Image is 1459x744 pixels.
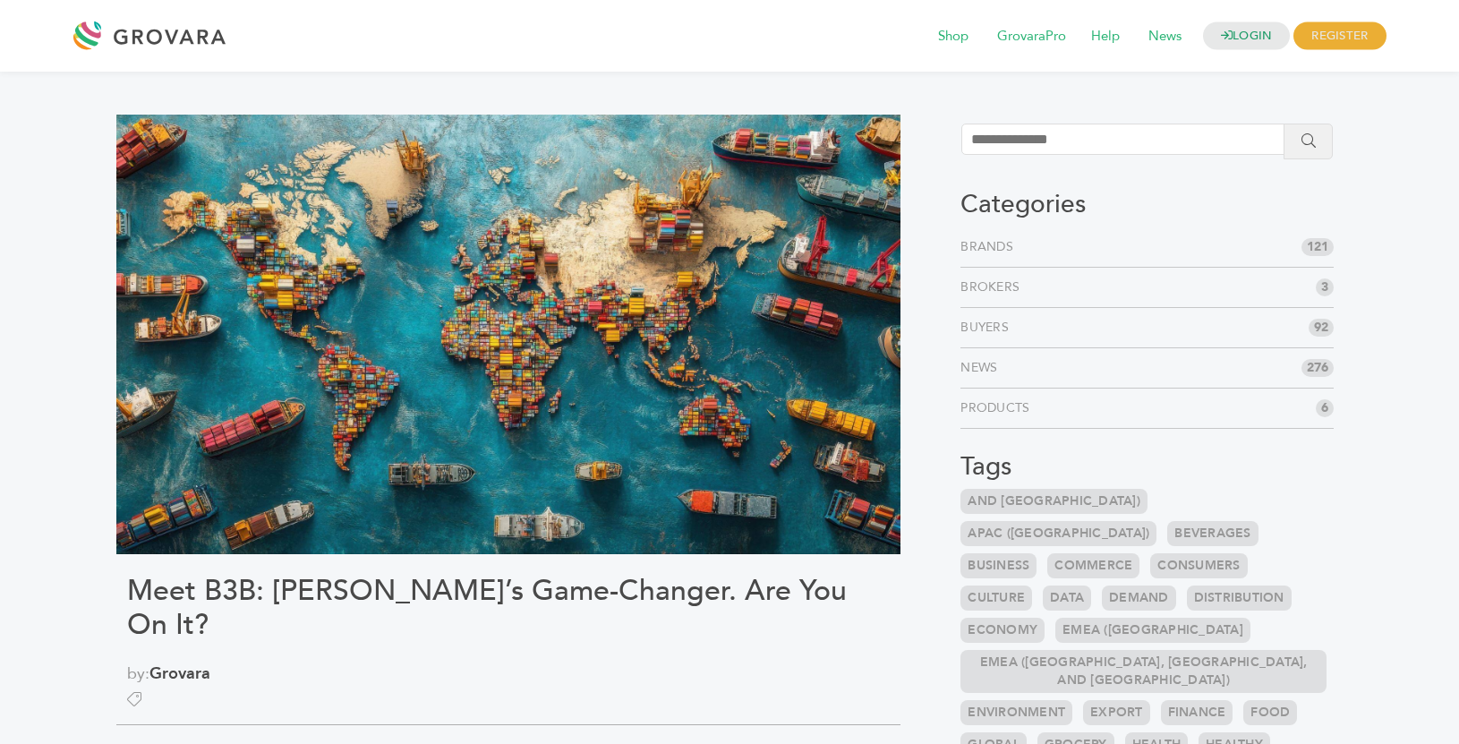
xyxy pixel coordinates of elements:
a: Products [960,399,1037,417]
span: 121 [1301,238,1334,256]
a: Finance [1161,700,1233,725]
span: 6 [1316,399,1334,417]
a: Export [1083,700,1150,725]
h3: Categories [960,190,1334,220]
a: Environment [960,700,1072,725]
a: Culture [960,586,1032,611]
span: by: [127,662,890,686]
a: Brokers [960,278,1027,296]
a: Grovara [149,663,210,685]
a: Food [1243,700,1297,725]
a: APAC ([GEOGRAPHIC_DATA]) [960,521,1156,546]
a: News [960,359,1004,377]
h1: Meet B3B: [PERSON_NAME]’s Game-Changer. Are You On It? [127,574,890,643]
span: 92 [1309,319,1334,337]
a: News [1136,27,1194,47]
a: Brands [960,238,1020,256]
a: Shop [926,27,981,47]
a: GrovaraPro [985,27,1079,47]
span: GrovaraPro [985,20,1079,54]
a: Beverages [1167,521,1258,546]
a: Consumers [1150,553,1247,578]
a: Buyers [960,319,1016,337]
a: and [GEOGRAPHIC_DATA]) [960,489,1148,514]
a: Economy [960,618,1045,643]
a: Data [1043,586,1091,611]
a: LOGIN [1203,22,1291,50]
a: Demand [1102,586,1176,611]
a: Commerce [1047,553,1139,578]
span: News [1136,20,1194,54]
span: REGISTER [1293,22,1386,50]
span: 276 [1301,359,1334,377]
span: Help [1079,20,1132,54]
a: Help [1079,27,1132,47]
h3: Tags [960,452,1334,483]
a: EMEA ([GEOGRAPHIC_DATA], [GEOGRAPHIC_DATA], and [GEOGRAPHIC_DATA]) [960,650,1327,693]
span: 3 [1316,278,1334,296]
a: Distribution [1187,586,1292,611]
a: EMEA ([GEOGRAPHIC_DATA] [1055,618,1250,643]
span: Shop [926,20,981,54]
a: Business [960,553,1037,578]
